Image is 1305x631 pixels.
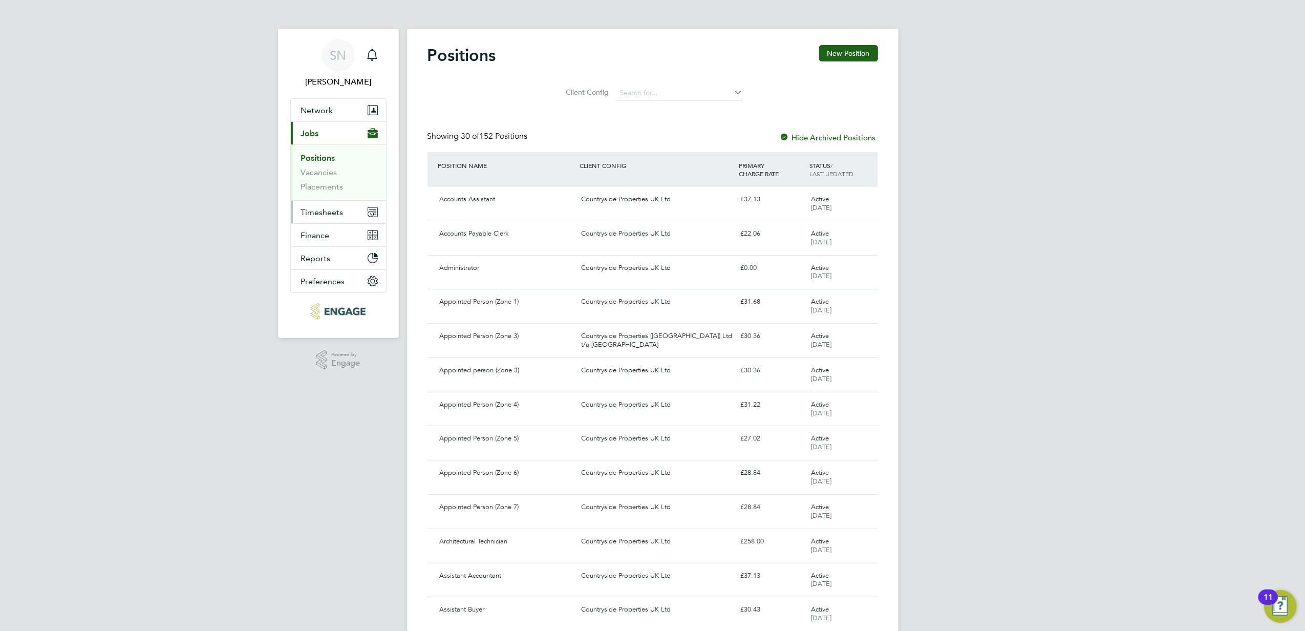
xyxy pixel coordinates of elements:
[436,533,577,550] div: Architectural Technician
[736,260,807,277] div: £0.00
[330,49,347,62] span: SN
[736,396,807,413] div: £31.22
[1264,597,1273,611] div: 11
[290,39,387,88] a: SN[PERSON_NAME]
[331,350,360,359] span: Powered by
[736,156,807,183] div: PRIMARY CHARGE RATE
[291,144,386,200] div: Jobs
[811,238,831,246] span: [DATE]
[311,303,366,320] img: konnectrecruit-logo-retina.png
[427,45,496,66] h2: Positions
[577,156,736,175] div: CLIENT CONFIG
[563,88,609,97] label: Client Config
[301,106,333,115] span: Network
[736,567,807,584] div: £37.13
[577,465,736,481] div: Countryside Properties UK Ltd
[811,331,829,340] span: Active
[811,297,829,306] span: Active
[301,167,337,177] a: Vacancies
[811,571,829,580] span: Active
[291,224,386,246] button: Finance
[436,396,577,413] div: Appointed Person (Zone 4)
[736,533,807,550] div: £258.00
[301,207,344,217] span: Timesheets
[577,191,736,208] div: Countryside Properties UK Ltd
[811,502,829,511] span: Active
[301,182,344,192] a: Placements
[436,225,577,242] div: Accounts Payable Clerk
[811,468,829,477] span: Active
[811,511,831,520] span: [DATE]
[301,254,331,263] span: Reports
[811,203,831,212] span: [DATE]
[577,601,736,618] div: Countryside Properties UK Ltd
[301,277,345,286] span: Preferences
[291,122,386,144] button: Jobs
[301,153,335,163] a: Positions
[736,362,807,379] div: £30.36
[577,396,736,413] div: Countryside Properties UK Ltd
[577,260,736,277] div: Countryside Properties UK Ltd
[811,263,829,272] span: Active
[436,191,577,208] div: Accounts Assistant
[290,76,387,88] span: Sofia Naylor
[807,156,878,183] div: STATUS
[811,340,831,349] span: [DATE]
[577,328,736,353] div: Countryside Properties ([GEOGRAPHIC_DATA]) Ltd t/a [GEOGRAPHIC_DATA]
[301,129,319,138] span: Jobs
[436,362,577,379] div: Appointed person (Zone 3)
[811,306,831,314] span: [DATE]
[290,303,387,320] a: Go to home page
[291,99,386,121] button: Network
[736,465,807,481] div: £28.84
[616,86,742,100] input: Search for...
[736,430,807,447] div: £27.02
[577,362,736,379] div: Countryside Properties UK Ltd
[291,247,386,269] button: Reports
[291,201,386,223] button: Timesheets
[436,260,577,277] div: Administrator
[780,133,876,142] label: Hide Archived Positions
[736,499,807,516] div: £28.84
[577,293,736,310] div: Countryside Properties UK Ltd
[301,230,330,240] span: Finance
[811,537,829,545] span: Active
[461,131,528,141] span: 152 Positions
[436,430,577,447] div: Appointed Person (Zone 5)
[811,400,829,409] span: Active
[577,567,736,584] div: Countryside Properties UK Ltd
[811,579,831,588] span: [DATE]
[736,191,807,208] div: £37.13
[436,567,577,584] div: Assistant Accountant
[809,170,853,178] span: LAST UPDATED
[436,465,577,481] div: Appointed Person (Zone 6)
[830,161,832,170] span: /
[736,601,807,618] div: £30.43
[811,614,831,622] span: [DATE]
[436,601,577,618] div: Assistant Buyer
[1264,590,1297,623] button: Open Resource Center, 11 new notifications
[436,499,577,516] div: Appointed Person (Zone 7)
[811,366,829,374] span: Active
[811,271,831,280] span: [DATE]
[811,434,829,443] span: Active
[811,195,829,203] span: Active
[427,131,530,142] div: Showing
[577,499,736,516] div: Countryside Properties UK Ltd
[811,605,829,614] span: Active
[461,131,480,141] span: 30 of
[577,225,736,242] div: Countryside Properties UK Ltd
[736,328,807,345] div: £30.36
[436,156,577,175] div: POSITION NAME
[316,350,360,370] a: Powered byEngage
[291,270,386,292] button: Preferences
[278,29,399,338] nav: Main navigation
[436,328,577,345] div: Appointed Person (Zone 3)
[736,293,807,310] div: £31.68
[811,477,831,486] span: [DATE]
[811,374,831,383] span: [DATE]
[811,443,831,451] span: [DATE]
[577,533,736,550] div: Countryside Properties UK Ltd
[811,229,829,238] span: Active
[819,45,878,61] button: New Position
